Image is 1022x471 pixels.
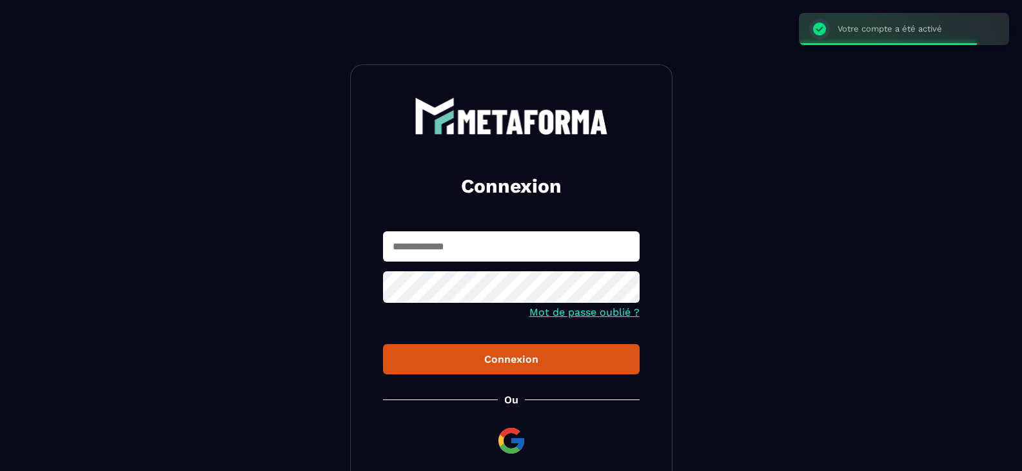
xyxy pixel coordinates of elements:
p: Ou [504,394,518,406]
div: Connexion [393,353,629,365]
a: Mot de passe oublié ? [529,306,640,318]
img: logo [415,97,608,135]
h2: Connexion [398,173,624,199]
button: Connexion [383,344,640,374]
a: logo [383,97,640,135]
img: google [496,425,527,456]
